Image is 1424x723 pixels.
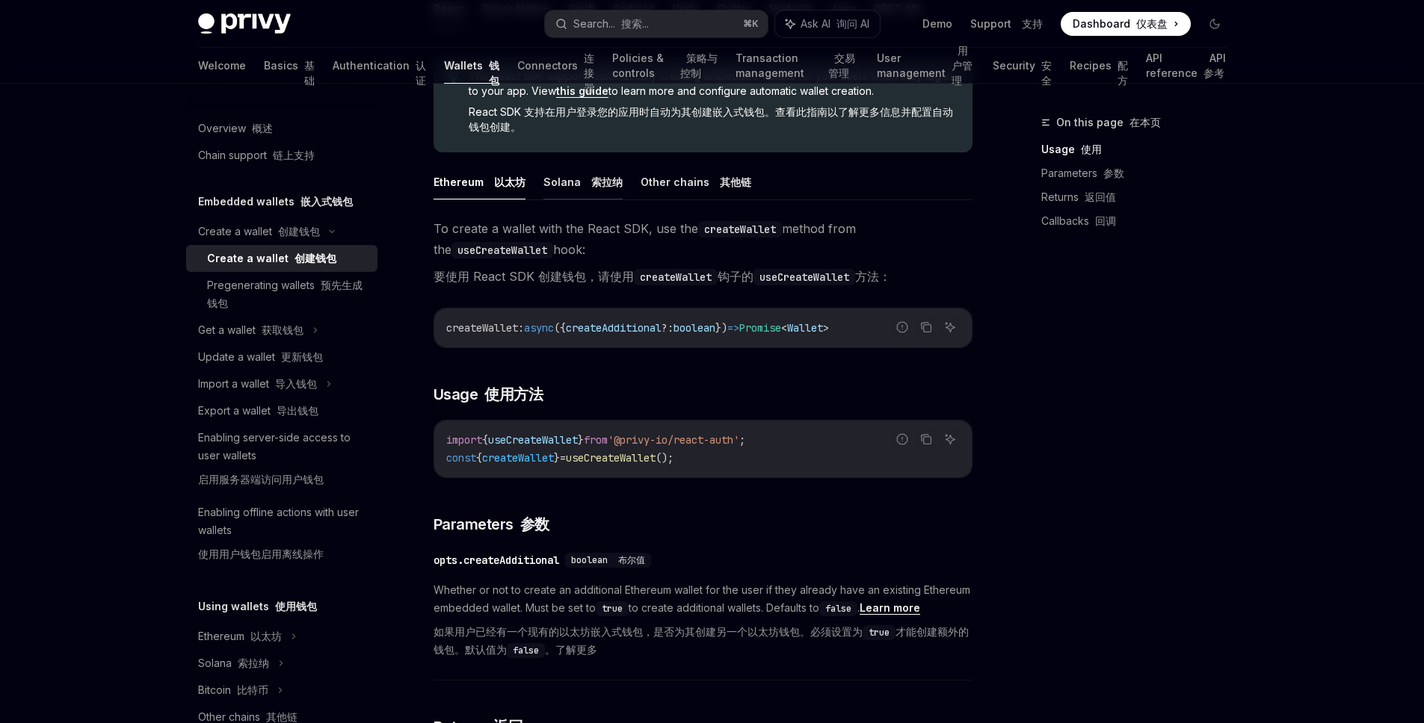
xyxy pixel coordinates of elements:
[488,433,578,447] span: useCreateWallet
[753,269,855,285] code: useCreateWallet
[434,218,973,293] span: To create a wallet with the React SDK, use the method from the hook:
[238,657,269,669] font: 索拉纳
[1070,48,1128,84] a: Recipes 配方
[434,164,525,199] button: Ethereum 以太坊
[444,48,499,84] a: Wallets 钱包
[446,451,476,465] span: const
[1041,161,1239,185] a: Parameters 参数
[608,433,739,447] span: '@privy-io/react-auth'
[295,252,336,264] font: 创建钱包
[237,683,268,696] font: 比特币
[863,625,896,640] code: true
[662,321,674,335] span: ?:
[198,375,317,393] div: Import a wallet
[940,317,960,337] button: Ask AI
[300,195,353,208] font: 嵌入式钱包
[198,48,246,84] a: Welcome
[434,514,549,535] span: Parameters
[720,176,751,188] font: 其他链
[434,269,891,284] font: 要使用 React SDK 创建钱包，请使用 钩子的 方法：
[207,249,336,267] div: Create a wallet
[186,245,377,272] a: Create a wallet 创建钱包
[893,317,912,337] button: Report incorrect code
[517,48,594,84] a: Connectors 连接器
[198,146,315,164] div: Chain support
[520,515,549,533] font: 参数
[1136,17,1168,30] font: 仪表盘
[1085,190,1116,203] font: 返回值
[543,164,623,199] button: Solana 索拉纳
[571,554,645,566] span: boolean
[198,348,323,366] div: Update a wallet
[641,164,751,199] button: Other chains 其他链
[618,554,645,566] font: 布尔值
[482,451,554,465] span: createWallet
[596,601,629,616] code: true
[554,451,560,465] span: }
[877,48,975,84] a: User management 用户管理
[680,52,718,79] font: 策略与控制
[1061,12,1191,36] a: Dashboard 仪表盘
[446,321,518,335] span: createWallet
[584,433,608,447] span: from
[656,451,674,465] span: ();
[186,272,377,317] a: Pregenerating wallets 预先生成钱包
[186,499,377,574] a: Enabling offline actions with user wallets使用用户钱包启用离线操作
[275,600,317,612] font: 使用钱包
[828,52,855,79] font: 交易管理
[434,553,559,568] div: opts.createAdditional
[198,13,291,34] img: dark logo
[801,16,869,31] span: Ask AI
[207,276,369,312] div: Pregenerating wallets
[573,15,649,33] div: Search...
[743,18,759,30] span: ⌘ K
[518,321,524,335] span: :
[698,221,782,238] code: createWallet
[819,601,857,616] code: false
[198,547,324,560] font: 使用用户钱包启用离线操作
[250,630,282,642] font: 以太坊
[275,377,317,390] font: 导入钱包
[1118,59,1128,87] font: 配方
[584,52,594,94] font: 连接器
[333,48,426,84] a: Authentication 认证
[970,16,1043,31] a: Support 支持
[1129,116,1161,128] font: 在本页
[198,321,303,339] div: Get a wallet
[281,350,323,363] font: 更新钱包
[916,317,936,337] button: Copy the contents from the code block
[266,710,298,723] font: 其他链
[304,59,315,87] font: 基础
[524,321,554,335] span: async
[198,503,369,569] div: Enabling offline actions with user wallets
[264,48,315,84] a: Basics 基础
[451,242,553,258] code: useCreateWallet
[416,59,426,87] font: 认证
[434,625,969,656] font: 如果用户已经有一个现有的以太坊嵌入式钱包，是否为其创建另一个以太坊钱包。必须设置为 才能创建额外的钱包。默认值为 。了解更多
[591,176,623,188] font: 索拉纳
[198,473,324,485] font: 启用服务器端访问用户钱包
[252,122,273,134] font: 概述
[674,321,715,335] span: boolean
[198,598,317,615] h5: Using wallets
[1095,214,1116,227] font: 回调
[736,48,859,84] a: Transaction management 交易管理
[1041,59,1052,87] font: 安全
[727,321,739,335] span: =>
[476,451,482,465] span: {
[612,48,718,84] a: Policies & controls 策略与控制
[739,433,745,447] span: ;
[482,433,488,447] span: {
[186,142,377,169] a: Chain support 链上支持
[823,321,829,335] span: >
[198,193,353,211] h5: Embedded wallets
[278,225,320,238] font: 创建钱包
[1073,16,1168,31] span: Dashboard
[186,424,377,499] a: Enabling server-side access to user wallets启用服务器端访问用户钱包
[507,643,545,658] code: false
[545,10,768,37] button: Search... 搜索...⌘K
[1103,167,1124,179] font: 参数
[1203,52,1226,79] font: API 参考
[634,269,718,285] code: createWallet
[1022,17,1043,30] font: 支持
